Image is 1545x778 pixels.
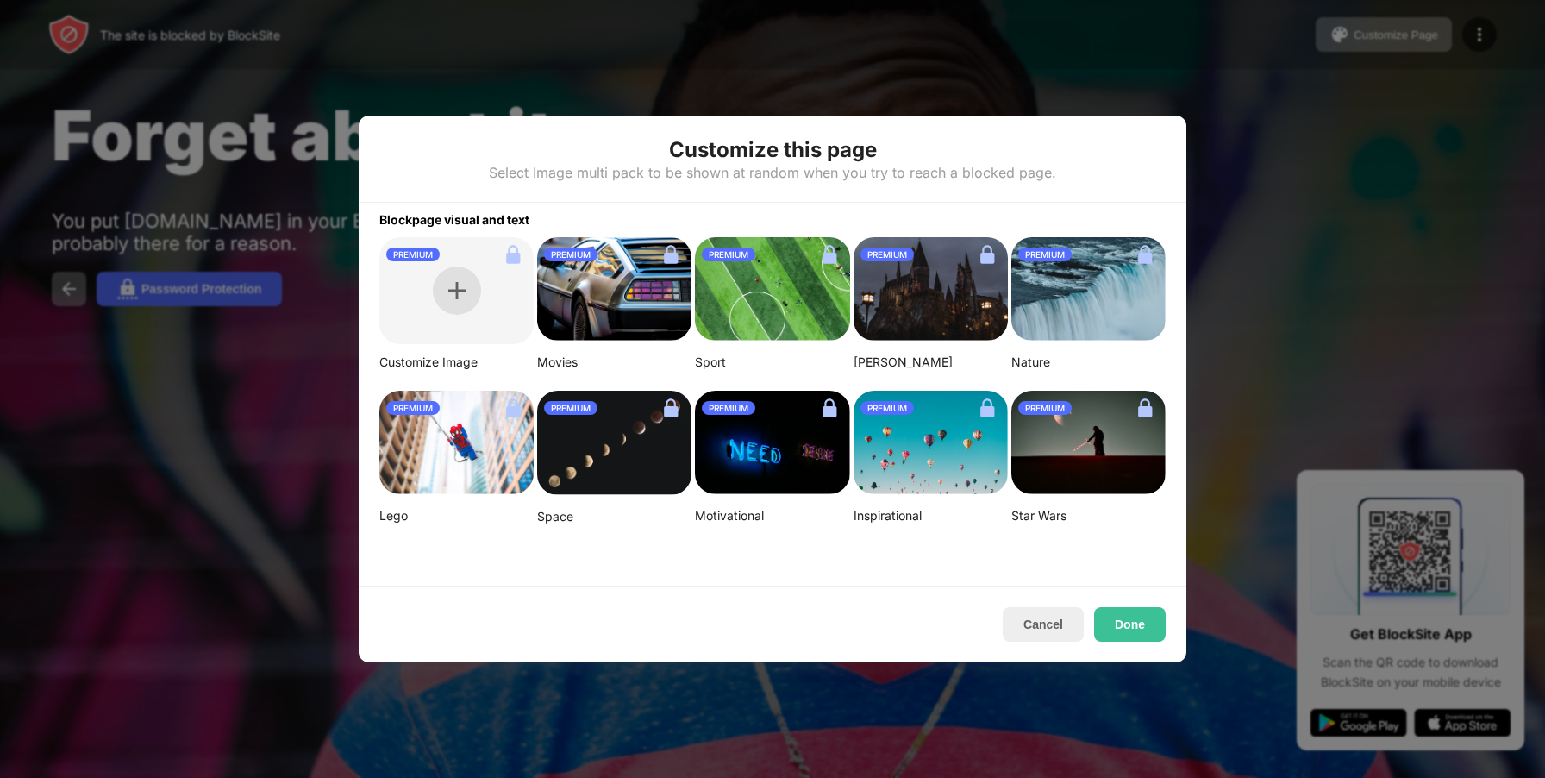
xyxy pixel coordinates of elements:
div: Select Image multi pack to be shown at random when you try to reach a blocked page. [489,164,1056,181]
div: PREMIUM [702,401,755,415]
div: PREMIUM [544,248,597,261]
img: alexis-fauvet-qfWf9Muwp-c-unsplash-small.png [695,391,849,494]
img: lock.svg [816,241,843,268]
img: lock.svg [1131,241,1159,268]
img: image-22-small.png [1011,391,1166,494]
div: Blockpage visual and text [359,203,1186,227]
img: lock.svg [1131,394,1159,422]
div: PREMIUM [702,248,755,261]
button: Cancel [1003,607,1084,642]
img: aditya-vyas-5qUJfO4NU4o-unsplash-small.png [854,237,1008,341]
img: plus.svg [448,282,466,299]
div: Customize Image [379,354,534,370]
div: [PERSON_NAME] [854,354,1008,370]
img: jeff-wang-p2y4T4bFws4-unsplash-small.png [695,237,849,341]
div: Motivational [695,508,849,524]
img: image-26.png [537,237,691,341]
img: lock.svg [973,241,1001,268]
button: Done [1094,607,1166,642]
div: PREMIUM [544,401,597,415]
div: PREMIUM [860,401,914,415]
div: PREMIUM [386,248,440,261]
img: linda-xu-KsomZsgjLSA-unsplash.png [537,391,691,495]
div: Inspirational [854,508,1008,524]
img: aditya-chinchure-LtHTe32r_nA-unsplash.png [1011,237,1166,341]
div: Customize this page [669,136,877,164]
div: Movies [537,354,691,370]
div: Space [537,509,691,524]
img: mehdi-messrro-gIpJwuHVwt0-unsplash-small.png [379,391,534,494]
div: PREMIUM [1018,248,1072,261]
div: PREMIUM [1018,401,1072,415]
div: PREMIUM [860,248,914,261]
img: lock.svg [499,241,527,268]
div: Sport [695,354,849,370]
img: lock.svg [657,241,685,268]
div: PREMIUM [386,401,440,415]
div: Nature [1011,354,1166,370]
div: Star Wars [1011,508,1166,524]
img: lock.svg [657,394,685,422]
img: lock.svg [973,394,1001,422]
img: lock.svg [816,394,843,422]
img: lock.svg [499,394,527,422]
img: ian-dooley-DuBNA1QMpPA-unsplash-small.png [854,391,1008,494]
div: Lego [379,508,534,524]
